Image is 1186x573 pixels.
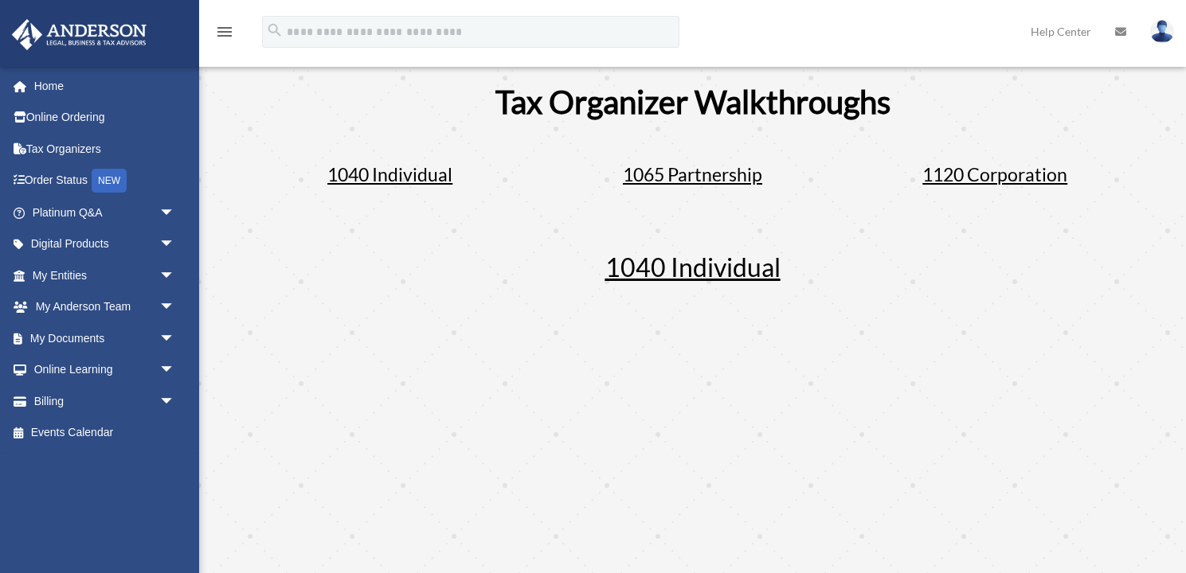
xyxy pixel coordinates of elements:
[11,228,199,260] a: Digital Productsarrow_drop_down
[11,291,199,323] a: My Anderson Teamarrow_drop_down
[159,259,191,292] span: arrow_drop_down
[159,197,191,229] span: arrow_drop_down
[11,322,199,354] a: My Documentsarrow_drop_down
[11,385,199,417] a: Billingarrow_drop_down
[11,417,199,449] a: Events Calendar
[922,163,1067,185] span: 1120 Corporation
[92,169,127,193] div: NEW
[327,163,452,185] span: 1040 Individual
[1150,20,1174,43] img: User Pic
[215,28,234,41] a: menu
[623,163,762,185] span: 1065 Partnership
[11,165,199,197] a: Order StatusNEW
[7,19,151,50] img: Anderson Advisors Platinum Portal
[11,354,199,386] a: Online Learningarrow_drop_down
[11,259,199,291] a: My Entitiesarrow_drop_down
[159,354,191,387] span: arrow_drop_down
[159,322,191,355] span: arrow_drop_down
[11,102,199,134] a: Online Ordering
[159,291,191,324] span: arrow_drop_down
[159,385,191,418] span: arrow_drop_down
[11,197,199,228] a: Platinum Q&Aarrow_drop_down
[495,83,890,121] span: Tax Organizer Walkthroughs
[11,133,199,165] a: Tax Organizers
[11,70,199,102] a: Home
[605,251,781,283] span: 1040 Individual
[159,228,191,261] span: arrow_drop_down
[266,21,284,39] i: search
[215,22,234,41] i: menu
